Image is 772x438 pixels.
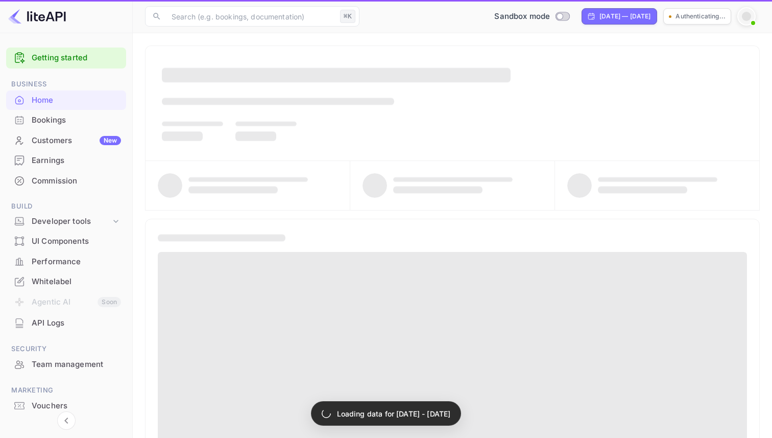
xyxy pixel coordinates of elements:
[32,276,121,288] div: Whitelabel
[6,171,126,191] div: Commission
[337,408,451,419] p: Loading data for [DATE] - [DATE]
[6,355,126,374] a: Team management
[6,396,126,415] a: Vouchers
[494,11,550,22] span: Sandbox mode
[6,48,126,68] div: Getting started
[32,256,121,268] div: Performance
[32,216,111,227] div: Developer tools
[6,151,126,170] a: Earnings
[6,151,126,171] div: Earnings
[165,6,336,27] input: Search (e.g. bookings, documentation)
[340,10,355,23] div: ⌘K
[6,110,126,129] a: Bookings
[6,171,126,190] a: Commission
[6,252,126,271] a: Performance
[8,8,66,25] img: LiteAPI logo
[6,313,126,332] a: API Logs
[675,12,726,21] p: Authenticating...
[490,11,573,22] div: Switch to Production mode
[6,131,126,150] a: CustomersNew
[6,272,126,291] a: Whitelabel
[6,131,126,151] div: CustomersNew
[32,135,121,147] div: Customers
[57,411,76,430] button: Collapse navigation
[32,317,121,329] div: API Logs
[599,12,650,21] div: [DATE] — [DATE]
[32,236,121,247] div: UI Components
[100,136,121,145] div: New
[6,313,126,333] div: API Logs
[32,175,121,187] div: Commission
[6,90,126,110] div: Home
[6,355,126,375] div: Team management
[6,232,126,250] a: UI Components
[6,90,126,109] a: Home
[32,52,121,64] a: Getting started
[6,385,126,396] span: Marketing
[32,95,121,106] div: Home
[6,343,126,355] span: Security
[6,110,126,130] div: Bookings
[32,359,121,371] div: Team management
[6,201,126,212] span: Build
[32,155,121,167] div: Earnings
[32,400,121,412] div: Vouchers
[582,8,657,25] div: Click to change the date range period
[6,79,126,90] span: Business
[6,272,126,292] div: Whitelabel
[6,213,126,230] div: Developer tools
[6,252,126,272] div: Performance
[6,232,126,251] div: UI Components
[32,114,121,126] div: Bookings
[6,396,126,416] div: Vouchers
